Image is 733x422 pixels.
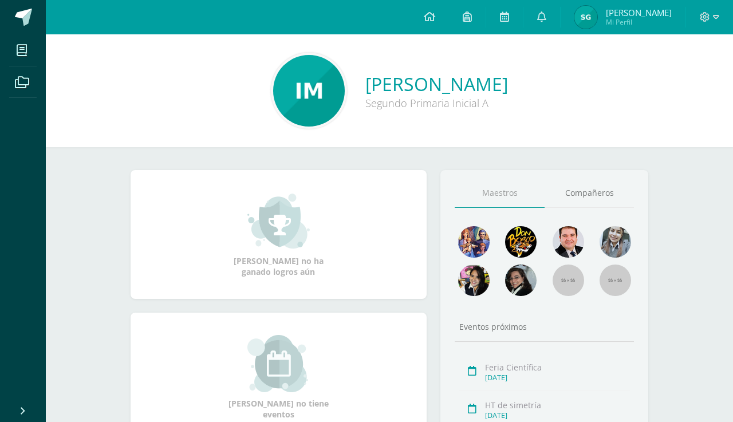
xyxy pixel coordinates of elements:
img: 79570d67cb4e5015f1d97fde0ec62c05.png [553,226,584,258]
span: Mi Perfil [606,17,672,27]
img: 0943d41cfd54c4c4389a9e17b5f0adbe.png [273,55,345,127]
div: [DATE] [485,373,629,382]
img: 55x55 [600,265,631,296]
a: [PERSON_NAME] [365,72,508,96]
a: Compañeros [545,179,635,208]
div: Feria Científica [485,362,629,373]
div: [PERSON_NAME] no tiene eventos [221,335,336,420]
img: 55x55 [553,265,584,296]
span: [PERSON_NAME] [606,7,672,18]
div: [PERSON_NAME] no ha ganado logros aún [221,192,336,277]
img: achievement_small.png [247,192,310,250]
img: 6377130e5e35d8d0020f001f75faf696.png [505,265,537,296]
div: HT de simetría [485,400,629,411]
div: [DATE] [485,411,629,420]
img: 29fc2a48271e3f3676cb2cb292ff2552.png [505,226,537,258]
img: 45bd7986b8947ad7e5894cbc9b781108.png [600,226,631,258]
div: Eventos próximos [455,321,634,332]
div: Segundo Primaria Inicial A [365,96,508,110]
img: event_small.png [247,335,310,392]
img: edf210aafcfe2101759cb60a102781dc.png [574,6,597,29]
a: Maestros [455,179,545,208]
img: 88256b496371d55dc06d1c3f8a5004f4.png [458,226,490,258]
img: ddcb7e3f3dd5693f9a3e043a79a89297.png [458,265,490,296]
